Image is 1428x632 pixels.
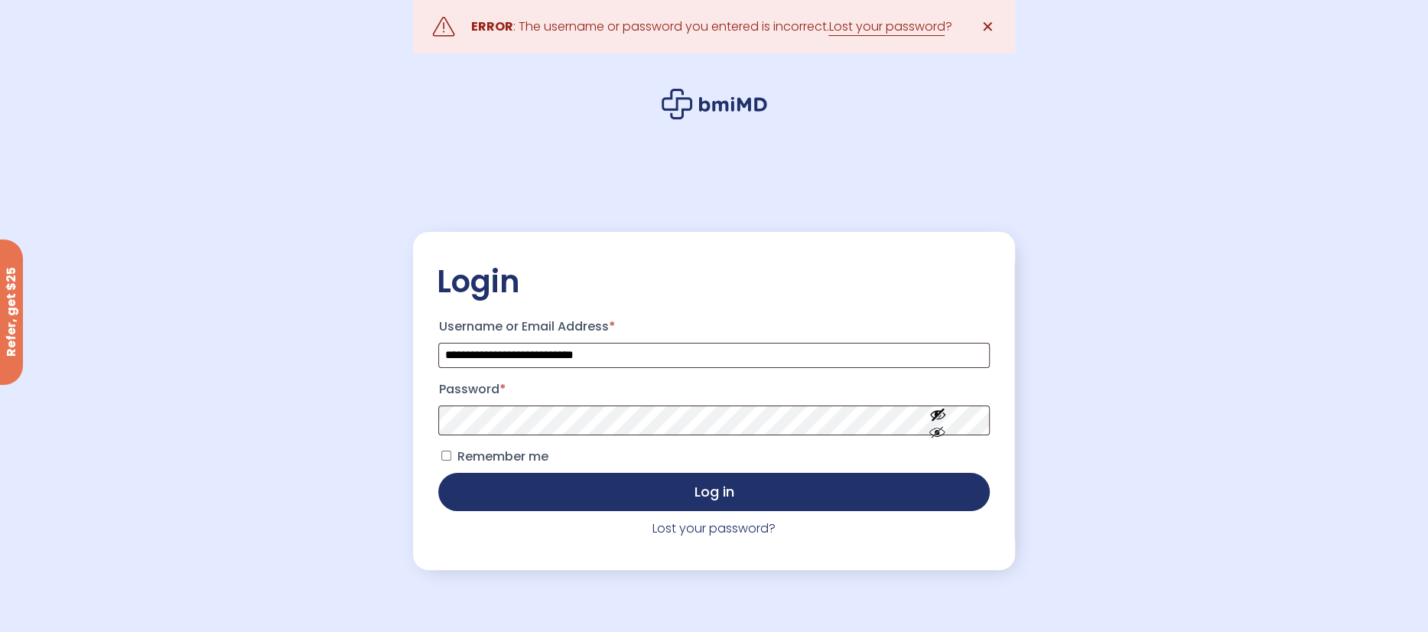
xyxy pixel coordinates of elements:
[981,16,994,37] span: ✕
[828,18,945,36] a: Lost your password
[438,314,989,339] label: Username or Email Address
[652,520,776,537] a: Lost your password?
[973,11,1004,42] a: ✕
[470,16,951,37] div: : The username or password you entered is incorrect. ?
[438,473,989,511] button: Log in
[457,448,548,465] span: Remember me
[441,451,451,461] input: Remember me
[470,18,512,35] strong: ERROR
[436,262,991,301] h2: Login
[895,394,981,447] button: Show password
[438,377,989,402] label: Password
